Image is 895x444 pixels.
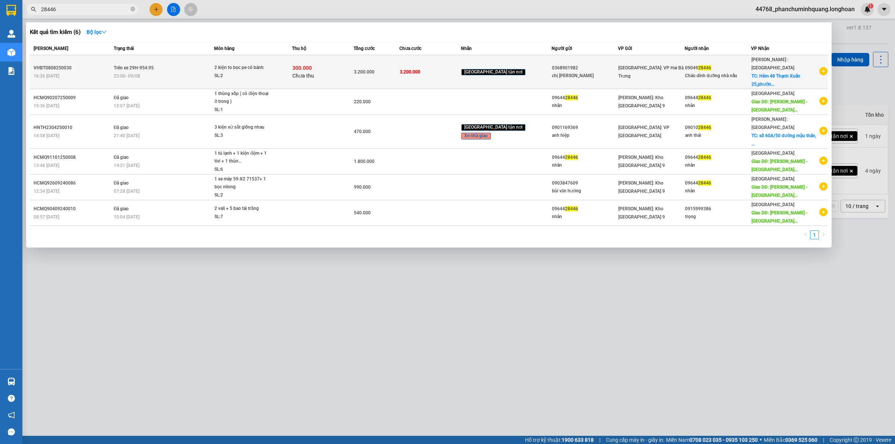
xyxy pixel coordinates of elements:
[114,125,129,130] span: Đã giao
[552,94,618,102] div: 09644
[8,395,15,402] span: question-circle
[685,102,751,110] div: nhân
[114,206,129,211] span: Đã giao
[819,230,828,239] li: Next Page
[34,189,59,194] span: 12:34 [DATE]
[7,30,15,38] img: warehouse-icon
[214,166,270,174] div: SL: 6
[34,124,112,132] div: HNTH2304250010
[819,157,828,165] span: plus-circle
[114,65,154,70] span: Trên xe 29H-954.95
[685,124,751,132] div: 09010
[214,123,270,132] div: 3 kiện xứ sắt giống nhau
[618,180,665,194] span: [PERSON_NAME]: Kho [GEOGRAPHIC_DATA] 9
[41,5,129,13] input: Tìm tên, số ĐT hoặc mã đơn
[34,94,112,102] div: HCMQ90207250009
[810,230,819,239] li: 1
[34,73,59,79] span: 16:26 [DATE]
[698,95,711,100] span: 28446
[461,69,525,76] span: [GEOGRAPHIC_DATA] tận nơi
[7,378,15,385] img: warehouse-icon
[30,28,81,36] h3: Kết quả tìm kiếm ( 6 )
[801,230,810,239] button: left
[819,230,828,239] button: right
[552,187,618,195] div: bùi văn hướng
[8,412,15,419] span: notification
[565,155,578,160] span: 28446
[565,95,578,100] span: 28446
[7,48,15,56] img: warehouse-icon
[618,155,665,168] span: [PERSON_NAME]: Kho [GEOGRAPHIC_DATA] 9
[685,213,751,221] div: trọng
[8,428,15,435] span: message
[751,117,794,130] span: [PERSON_NAME] : [GEOGRAPHIC_DATA]
[751,176,794,182] span: [GEOGRAPHIC_DATA]
[400,69,420,75] span: 3.200.000
[819,208,828,216] span: plus-circle
[214,46,235,51] span: Món hàng
[461,46,472,51] span: Nhãn
[87,29,107,35] strong: Bộ lọc
[461,133,491,139] span: Xe nhà giao
[354,159,374,164] span: 1.800.000
[214,90,270,106] div: 1 thùng xốp ( có điện thoại ở trong )
[552,213,618,221] div: nhân
[114,133,139,138] span: 21:40 [DATE]
[214,191,270,199] div: SL: 2
[214,64,270,72] div: 2 kiện to bọc pe có bánh
[34,205,112,213] div: HCMQ90409240010
[114,95,129,100] span: Đã giao
[810,231,819,239] a: 1
[751,73,800,87] span: TC: Hẻm 48 Thạnh Xuân 25,phườn...
[819,182,828,190] span: plus-circle
[34,46,68,51] span: [PERSON_NAME]
[34,103,59,108] span: 15:36 [DATE]
[114,46,134,51] span: Trạng thái
[214,205,270,213] div: 2 vali + 5 bao tải trắng
[354,46,375,51] span: Tổng cước
[751,151,794,156] span: [GEOGRAPHIC_DATA]
[552,205,618,213] div: 09644
[685,154,751,161] div: 09644
[552,102,618,110] div: nhân
[354,69,374,75] span: 3.200.000
[698,125,711,130] span: 28446
[214,132,270,140] div: SL: 3
[685,179,751,187] div: 09644
[552,64,618,72] div: 0368901982
[565,206,578,211] span: 28446
[685,187,751,195] div: nhân
[751,46,769,51] span: VP Nhận
[34,64,112,72] div: VHBT0808250030
[685,132,751,139] div: anh thái
[819,97,828,105] span: plus-circle
[552,154,618,161] div: 09644
[354,210,371,215] span: 540.000
[114,214,139,220] span: 10:04 [DATE]
[34,214,59,220] span: 08:57 [DATE]
[34,154,112,161] div: HCMQ91101250008
[685,72,751,80] div: Cháo dinh dưỡng nhà nấu
[354,129,371,134] span: 470.000
[292,46,306,51] span: Thu hộ
[114,163,139,168] span: 14:21 [DATE]
[618,206,665,220] span: [PERSON_NAME]: Kho [GEOGRAPHIC_DATA] 9
[354,185,371,190] span: 990.000
[552,179,618,187] div: 0903847609
[618,65,684,79] span: [GEOGRAPHIC_DATA]: VP Hai Bà Trưng
[461,124,525,131] span: [GEOGRAPHIC_DATA] tận nơi
[214,213,270,221] div: SL: 7
[819,67,828,75] span: plus-circle
[552,161,618,169] div: nhân
[114,73,140,79] span: 23:00 - 09/08
[214,175,270,191] div: 1 xe máy 59-X2 71537+ 1 bọc nilong
[131,6,135,13] span: close-circle
[685,94,751,102] div: 09644
[31,7,36,12] span: search
[618,46,632,51] span: VP Gửi
[819,127,828,135] span: plus-circle
[114,180,129,186] span: Đã giao
[114,189,139,194] span: 07:28 [DATE]
[399,46,421,51] span: Chưa cước
[751,210,807,224] span: Giao DĐ: [PERSON_NAME] - [GEOGRAPHIC_DATA]...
